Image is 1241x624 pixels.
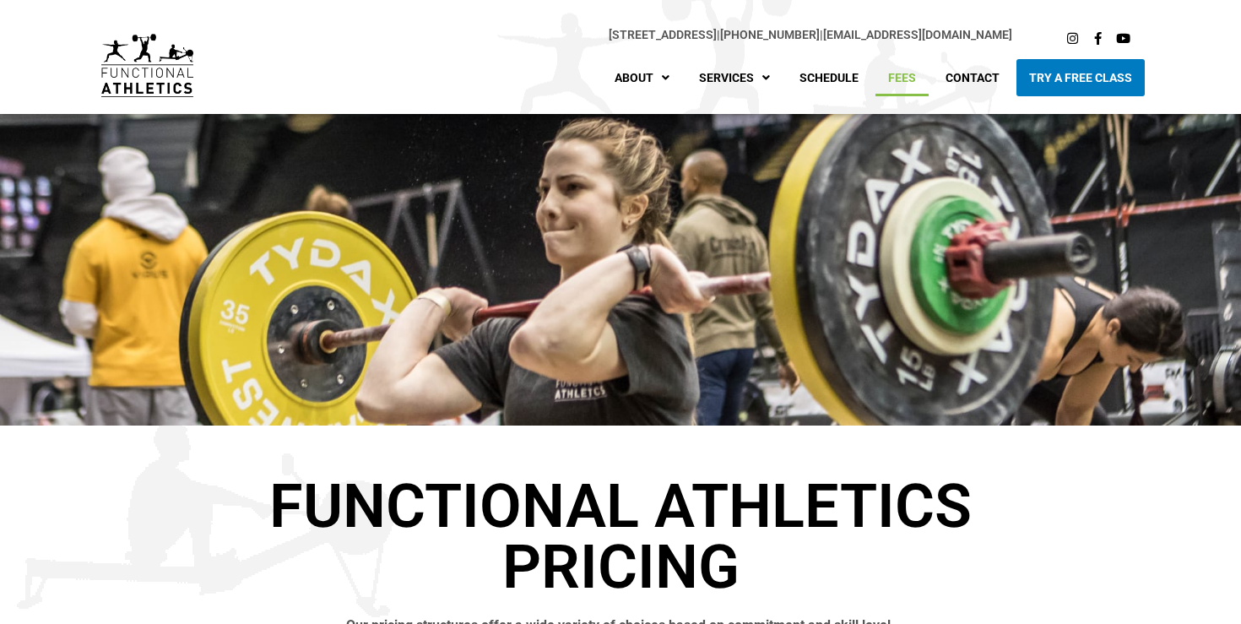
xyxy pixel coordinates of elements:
a: Try A Free Class [1016,59,1145,96]
a: [STREET_ADDRESS] [609,28,717,41]
a: [PHONE_NUMBER] [720,28,820,41]
a: Schedule [787,59,871,96]
a: Fees [875,59,929,96]
h1: Functional Athletics Pricing [148,476,1093,598]
a: Contact [933,59,1012,96]
p: | [227,25,1012,45]
a: [EMAIL_ADDRESS][DOMAIN_NAME] [823,28,1012,41]
a: About [602,59,682,96]
a: Services [686,59,783,96]
span: | [609,28,720,41]
img: default-logo [101,34,193,97]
